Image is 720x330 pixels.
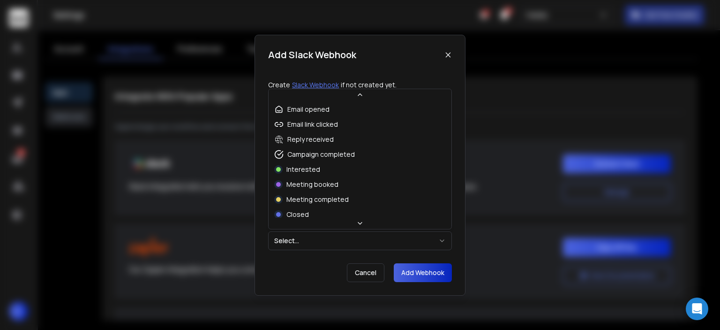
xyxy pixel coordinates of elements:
[286,165,320,174] div: Interested
[292,80,339,90] a: Slack Webhook
[268,48,356,61] h1: Add Slack Webhook
[686,298,708,320] div: Open Intercom Messenger
[268,80,290,90] p: Create
[287,150,355,159] div: Campaign completed
[268,231,452,250] button: Select...
[394,263,452,282] button: Add Webhook
[287,105,330,114] div: Email opened
[286,210,309,219] div: Closed
[286,195,349,204] div: Meeting completed
[347,263,384,282] button: Cancel
[287,135,334,144] div: Reply received
[341,80,397,90] p: if not created yet.
[287,120,338,129] div: Email link clicked
[286,180,338,189] div: Meeting booked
